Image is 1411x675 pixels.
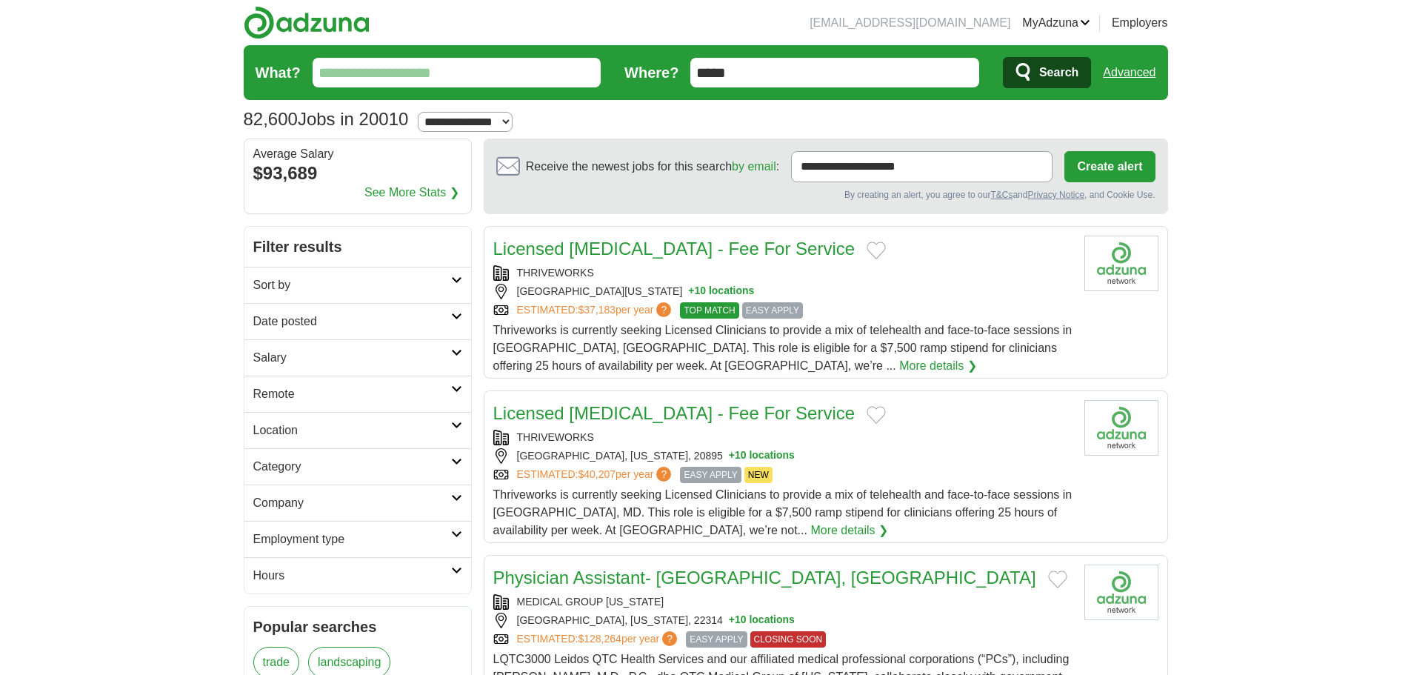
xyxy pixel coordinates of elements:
[244,106,298,133] span: 82,600
[493,403,855,423] a: Licensed [MEDICAL_DATA] - Fee For Service
[517,302,675,319] a: ESTIMATED:$37,183per year?
[867,406,886,424] button: Add to favorite jobs
[253,313,451,330] h2: Date posted
[810,522,888,539] a: More details ❯
[493,265,1073,281] div: THRIVEWORKS
[732,160,776,173] a: by email
[256,61,301,84] label: What?
[253,385,451,403] h2: Remote
[493,239,855,259] a: Licensed [MEDICAL_DATA] - Fee For Service
[493,324,1073,372] span: Thriveworks is currently seeking Licensed Clinicians to provide a mix of telehealth and face-to-f...
[244,448,471,485] a: Category
[517,631,681,648] a: ESTIMATED:$128,264per year?
[244,6,370,39] img: Adzuna logo
[578,468,616,480] span: $40,207
[496,188,1155,202] div: By creating an alert, you agree to our and , and Cookie Use.
[867,242,886,259] button: Add to favorite jobs
[578,304,616,316] span: $37,183
[244,109,409,129] h1: Jobs in 20010
[1084,236,1158,291] img: Company logo
[244,521,471,557] a: Employment type
[1084,565,1158,620] img: Company logo
[493,430,1073,445] div: THRIVEWORKS
[1003,57,1091,88] button: Search
[729,448,735,464] span: +
[244,339,471,376] a: Salary
[729,613,735,628] span: +
[1039,58,1078,87] span: Search
[578,633,621,645] span: $128,264
[662,631,677,646] span: ?
[253,616,462,638] h2: Popular searches
[656,467,671,482] span: ?
[624,61,678,84] label: Where?
[810,14,1010,32] li: [EMAIL_ADDRESS][DOMAIN_NAME]
[750,631,827,648] span: CLOSING SOON
[688,284,754,299] button: +10 locations
[1027,190,1084,200] a: Privacy Notice
[364,184,459,202] a: See More Stats ❯
[1084,400,1158,456] img: Company logo
[244,485,471,521] a: Company
[244,227,471,267] h2: Filter results
[493,613,1073,628] div: [GEOGRAPHIC_DATA], [US_STATE], 22314
[253,494,451,512] h2: Company
[1022,14,1090,32] a: MyAdzuna
[680,467,741,483] span: EASY APPLY
[688,284,694,299] span: +
[493,568,1036,588] a: Physician Assistant- [GEOGRAPHIC_DATA], [GEOGRAPHIC_DATA]
[1064,151,1155,182] button: Create alert
[656,302,671,317] span: ?
[1112,14,1168,32] a: Employers
[244,376,471,412] a: Remote
[686,631,747,648] span: EASY APPLY
[1048,571,1067,588] button: Add to favorite jobs
[253,458,451,476] h2: Category
[729,448,795,464] button: +10 locations
[517,467,675,483] a: ESTIMATED:$40,207per year?
[244,557,471,593] a: Hours
[493,488,1073,536] span: Thriveworks is currently seeking Licensed Clinicians to provide a mix of telehealth and face-to-f...
[729,613,795,628] button: +10 locations
[244,412,471,448] a: Location
[680,302,738,319] span: TOP MATCH
[244,303,471,339] a: Date posted
[493,594,1073,610] div: MEDICAL GROUP [US_STATE]
[1103,58,1155,87] a: Advanced
[253,567,451,585] h2: Hours
[244,267,471,303] a: Sort by
[899,357,977,375] a: More details ❯
[493,448,1073,464] div: [GEOGRAPHIC_DATA], [US_STATE], 20895
[742,302,803,319] span: EASY APPLY
[744,467,773,483] span: NEW
[253,148,462,160] div: Average Salary
[526,158,779,176] span: Receive the newest jobs for this search :
[990,190,1013,200] a: T&Cs
[253,160,462,187] div: $93,689
[253,349,451,367] h2: Salary
[253,422,451,439] h2: Location
[253,531,451,548] h2: Employment type
[493,284,1073,299] div: [GEOGRAPHIC_DATA][US_STATE]
[253,276,451,294] h2: Sort by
